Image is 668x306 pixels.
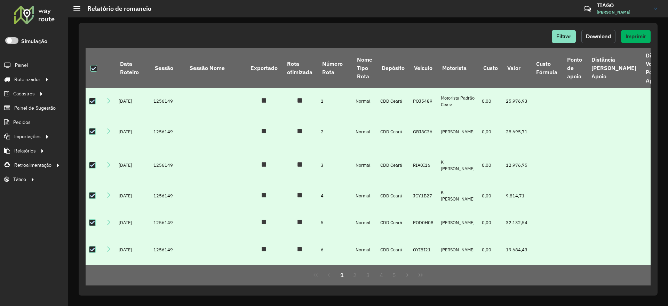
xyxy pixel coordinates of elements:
[626,33,646,39] span: Imprimir
[317,182,352,209] td: 4
[150,236,185,263] td: 1256149
[556,33,571,39] span: Filtrar
[115,88,150,115] td: [DATE]
[502,149,531,182] td: 12.976,75
[21,37,47,46] label: Simulação
[317,88,352,115] td: 1
[478,115,502,149] td: 0,00
[621,30,651,43] button: Imprimir
[317,149,352,182] td: 3
[377,149,409,182] td: CDD Ceará
[502,48,531,88] th: Valor
[502,263,531,290] td: 9.285,26
[13,119,31,126] span: Pedidos
[377,182,409,209] td: CDD Ceará
[13,90,35,97] span: Cadastros
[150,263,185,290] td: 1256149
[352,236,377,263] td: Normal
[409,182,437,209] td: JCY1B27
[502,209,531,236] td: 32.132,54
[581,30,615,43] button: Download
[437,263,478,290] td: [PERSON_NAME]
[352,48,377,88] th: Nome Tipo Rota
[115,48,150,88] th: Data Roteiro
[414,268,427,282] button: Last Page
[185,48,246,88] th: Sessão Nome
[361,268,375,282] button: 3
[352,149,377,182] td: Normal
[115,115,150,149] td: [DATE]
[437,236,478,263] td: [PERSON_NAME]
[13,176,26,183] span: Tático
[352,263,377,290] td: Normal
[115,149,150,182] td: [DATE]
[478,88,502,115] td: 0,00
[409,115,437,149] td: GBJ8C36
[352,209,377,236] td: Normal
[597,9,649,15] span: [PERSON_NAME]
[562,48,587,88] th: Ponto de apoio
[377,209,409,236] td: CDD Ceará
[437,48,478,88] th: Motorista
[14,133,41,140] span: Importações
[478,236,502,263] td: 0,00
[586,33,611,39] span: Download
[478,48,502,88] th: Custo
[15,62,28,69] span: Painel
[352,115,377,149] td: Normal
[409,149,437,182] td: RIA0I16
[409,48,437,88] th: Veículo
[409,88,437,115] td: POJ5489
[317,236,352,263] td: 6
[375,268,388,282] button: 4
[437,149,478,182] td: K [PERSON_NAME]
[401,268,414,282] button: Next Page
[478,182,502,209] td: 0,00
[14,76,40,83] span: Roteirizador
[377,236,409,263] td: CDD Ceará
[478,263,502,290] td: 0,00
[552,30,576,43] button: Filtrar
[478,149,502,182] td: 0,00
[115,209,150,236] td: [DATE]
[80,5,151,13] h2: Relatório de romaneio
[409,236,437,263] td: OYI8I21
[150,182,185,209] td: 1256149
[587,48,641,88] th: Distância [PERSON_NAME] Apoio
[150,209,185,236] td: 1256149
[531,48,562,88] th: Custo Fórmula
[335,268,349,282] button: 1
[377,263,409,290] td: CDD Ceará
[282,48,317,88] th: Rota otimizada
[150,48,185,88] th: Sessão
[388,268,401,282] button: 5
[502,236,531,263] td: 19.684,43
[352,182,377,209] td: Normal
[317,209,352,236] td: 5
[478,209,502,236] td: 0,00
[14,147,36,155] span: Relatórios
[377,88,409,115] td: CDD Ceará
[352,88,377,115] td: Normal
[150,149,185,182] td: 1256149
[348,268,361,282] button: 2
[502,182,531,209] td: 9.814,71
[580,1,595,16] a: Contato Rápido
[377,115,409,149] td: CDD Ceará
[317,263,352,290] td: 7
[115,236,150,263] td: [DATE]
[14,162,51,169] span: Retroalimentação
[409,263,437,290] td: GBJ8J13
[597,2,649,9] h3: TIAGO
[115,263,150,290] td: [DATE]
[437,115,478,149] td: [PERSON_NAME]
[246,48,282,88] th: Exportado
[437,209,478,236] td: [PERSON_NAME]
[437,88,478,115] td: Motorista Padrão Ceara
[150,115,185,149] td: 1256149
[409,209,437,236] td: POD0H08
[317,115,352,149] td: 2
[437,182,478,209] td: K [PERSON_NAME]
[502,88,531,115] td: 25.976,93
[502,115,531,149] td: 28.695,71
